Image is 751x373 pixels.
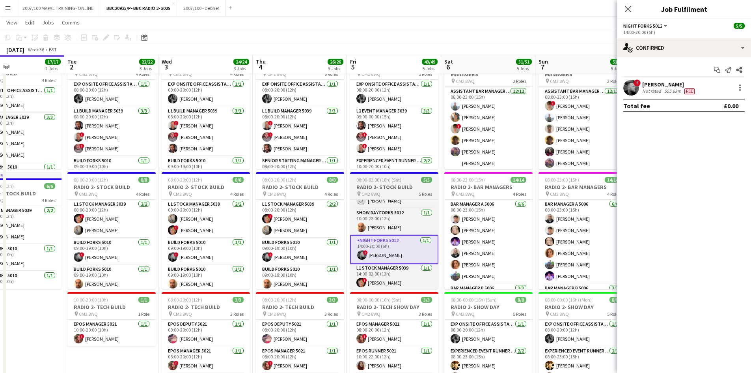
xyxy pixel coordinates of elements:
div: 08:00-20:00 (12h)8/8RADIO 2- STOCK BUILD CM2 8WQ4 RolesL1 Stock Manager 50392/208:00-20:00 (12h)!... [256,172,344,289]
div: 08:00-20:00 (12h)15/15RADIO 2- BUILD CM2 8WQ6 RolesExp Onsite Office Assistant 50121/108:00-20:00... [256,52,344,169]
span: 7 [537,62,548,71]
app-card-role: Bar Manager B 50063/3 [444,284,533,334]
app-card-role: Build Forks 50101/109:00-19:00 (10h)![PERSON_NAME] [67,238,156,265]
div: 3 Jobs [234,66,249,71]
span: ! [80,214,84,219]
h3: RADIO 2- SHOW DAY [539,304,627,311]
span: 3/3 [233,297,244,303]
span: 2 Roles [513,78,526,84]
span: 5 Roles [607,311,621,317]
span: ! [268,132,273,137]
div: Confirmed [617,38,751,57]
app-card-role: L1 Build Manager 50393/308:00-20:00 (12h)[PERSON_NAME]![PERSON_NAME]![PERSON_NAME] [67,107,156,156]
span: 4 Roles [324,191,338,197]
app-card-role: Senior Staffing Manager 50391/108:00-20:00 (12h) [256,156,344,183]
app-job-card: 08:00-20:00 (12h)8/8RADIO 2- STOCK BUILD CM2 8WQ4 RolesL1 Stock Manager 50392/208:00-20:00 (12h)[... [162,172,250,289]
app-card-role: L1 Stock Manager 50392/208:00-20:00 (12h)![PERSON_NAME][PERSON_NAME] [67,200,156,238]
span: 10:00-20:00 (10h) [74,297,108,303]
span: ! [362,334,367,339]
span: 08:00-00:00 (16h) (Sat) [356,297,401,303]
span: 1 Role [138,311,149,317]
span: 49/49 [422,59,438,65]
span: 08:00-02:00 (18h) (Sat) [356,177,401,183]
span: 8/8 [233,177,244,183]
span: ! [268,121,273,126]
div: BST [49,47,57,52]
span: 6 [443,62,453,71]
a: Comms [59,17,83,28]
span: 5/5 [421,177,432,183]
span: 3 Roles [230,311,244,317]
span: Thu [256,58,266,65]
span: 4 Roles [136,191,149,197]
div: 3 Jobs [140,66,155,71]
span: ! [174,225,179,230]
app-card-role: EPOS Deputy 50211/108:00-20:00 (12h)[PERSON_NAME] [256,320,344,347]
span: 17/17 [45,59,61,65]
span: 14/14 [605,177,621,183]
app-card-role: L1 Stock Manager 50391/114:00-02:00 (12h)![PERSON_NAME] [350,264,438,291]
app-card-role: Bar Manager A 50066/608:00-23:00 (15h)[PERSON_NAME][PERSON_NAME][PERSON_NAME][PERSON_NAME][PERSON... [444,200,533,284]
app-card-role: Build Forks 50101/109:00-19:00 (10h) [162,156,250,183]
span: Night Forks 5012 [623,23,662,29]
div: 14:00-20:00 (6h) [623,29,745,35]
span: ! [80,334,84,339]
div: 2 Jobs [45,66,60,71]
div: 555.6km [663,88,683,94]
span: CM2 8WQ [456,311,475,317]
span: 14/14 [511,177,526,183]
h3: RADIO 2- BAR MANAGERS [444,184,533,191]
a: View [3,17,20,28]
span: 5 Roles [419,191,432,197]
div: 08:00-02:00 (18h) (Sat)5/5RADIO 2- STOCK BUILD CM2 8WQ5 Roles[PERSON_NAME]Experienced Stock Runne... [350,172,438,289]
span: ! [457,124,461,129]
app-card-role: Build Forks 50101/109:00-19:00 (10h)[PERSON_NAME] [67,265,156,292]
div: Total fee [623,102,650,110]
app-job-card: 08:00-23:00 (15h)14/14RADIO 2- BAR MANAGERS CM2 8WQ4 RolesBar Manager A 50066/608:00-23:00 (15h)[... [539,172,627,289]
app-card-role: Exp Onsite Office Assistant 50121/108:00-20:00 (12h)[PERSON_NAME] [162,80,250,107]
app-job-card: 08:00-20:00 (12h)13/13RADIO 2- BUILD CM2 8WQ4 RolesExp Onsite Office Assistant 50121/108:00-20:00... [67,52,156,169]
app-card-role: L1 Stock Manager 50392/208:00-20:00 (12h)![PERSON_NAME][PERSON_NAME] [256,200,344,238]
div: 08:00-20:00 (12h)8/8RADIO 2- STOCK BUILD CM2 8WQ4 RolesL1 Stock Manager 50392/208:00-20:00 (12h)!... [67,172,156,289]
span: ! [551,101,555,106]
h3: RADIO 2- STOCK BUILD [256,184,344,191]
div: 08:00-23:00 (15h)14/14RADIO 2- BAR MANAGERS CM2 8WQ4 RolesBar Manager A 50066/608:00-23:00 (15h)[... [444,172,533,289]
app-card-role: Build Forks 50101/109:00-19:00 (10h)[PERSON_NAME] [256,265,344,292]
a: Jobs [39,17,57,28]
span: 08:00-23:00 (15h) [451,177,485,183]
app-card-role: Exp Onsite Office Assistant 50121/108:00-20:00 (12h)[PERSON_NAME] [444,320,533,347]
span: Fri [350,58,356,65]
app-card-role: Assistant Bar Manager 500612/1208:00-23:00 (15h)[PERSON_NAME][PERSON_NAME]![PERSON_NAME][PERSON_N... [444,87,533,240]
a: Edit [22,17,37,28]
span: ! [174,252,179,257]
app-card-role: Show Day Forks 50121/110:00-22:00 (12h)[PERSON_NAME] [350,208,438,235]
span: 3/3 [421,297,432,303]
span: CM2 8WQ [173,191,192,197]
app-card-role: Night Forks 50121/114:00-20:00 (6h)![PERSON_NAME] [350,235,438,264]
span: 08:00-20:00 (12h) [262,297,296,303]
app-card-role: L1 Build Manager 50393/308:00-20:00 (12h)![PERSON_NAME]![PERSON_NAME][PERSON_NAME] [162,107,250,156]
span: CM2 8WQ [173,311,192,317]
span: ! [80,252,84,257]
span: CM2 8WQ [456,78,475,84]
span: 6/6 [44,183,55,189]
span: ! [363,250,368,255]
span: 4 [255,62,266,71]
div: 08:00-20:00 (12h)13/13RADIO 2- BUILD CM2 8WQ4 RolesExp Onsite Office Assistant 50121/108:00-20:00... [162,52,250,169]
app-job-card: 08:00-23:00 (15h)19/19RADIO 2- ASSISTANT MANAGERS CM2 8WQ2 RolesAssistant Bar Manager 500612/1208... [444,52,533,169]
div: 5 Jobs [516,66,531,71]
app-job-card: 10:00-20:00 (10h)1/1RADIO 2- TECH BUILD CM2 8WQ1 RoleEPOS Manager 50211/110:00-20:00 (10h)![PERSO... [67,292,156,347]
div: 5 Jobs [422,66,437,71]
span: 5 Roles [513,311,526,317]
span: 08:00-20:00 (12h) [74,177,108,183]
span: CM2 8WQ [362,191,380,197]
div: 3 Jobs [328,66,343,71]
app-card-role: L2 Event Manager 50393/309:00-00:00 (15h)[PERSON_NAME]![PERSON_NAME]![PERSON_NAME] [350,107,438,156]
span: 08:00-00:00 (16h) (Sun) [451,297,497,303]
span: 4 Roles [230,191,244,197]
span: 4 Roles [513,191,526,197]
span: View [6,19,17,26]
span: Sun [539,58,548,65]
